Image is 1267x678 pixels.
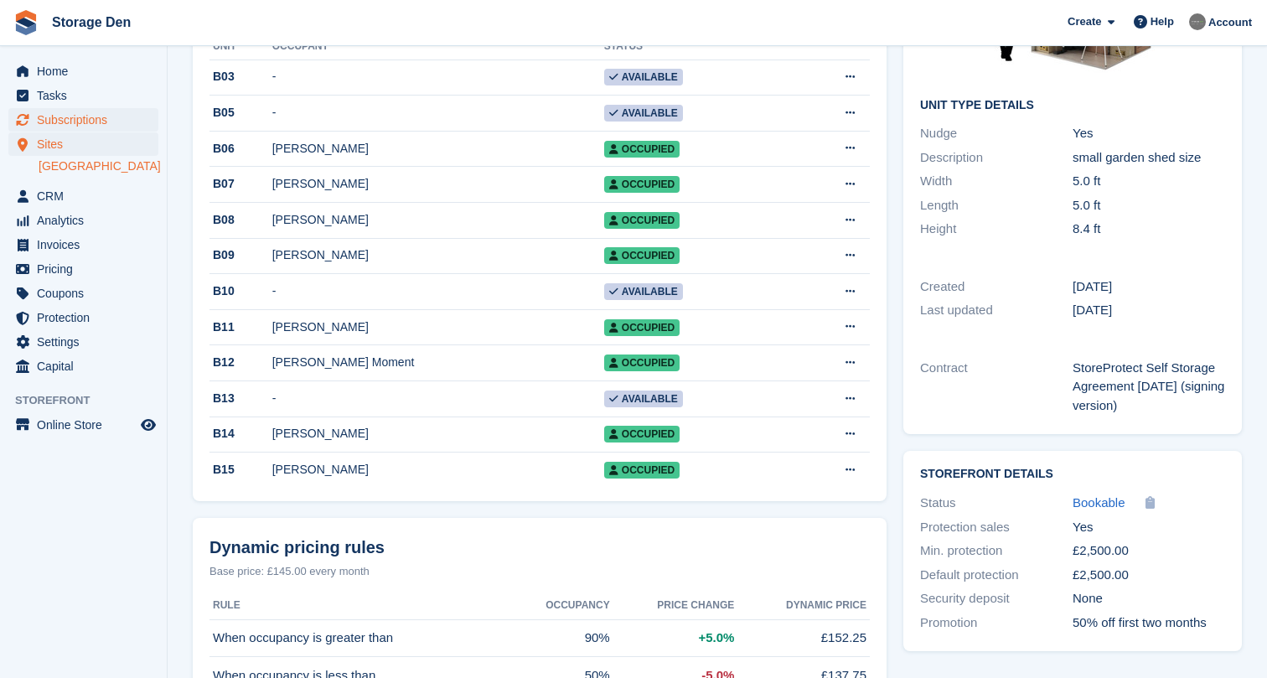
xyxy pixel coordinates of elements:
span: 90% [585,629,610,648]
div: [PERSON_NAME] Moment [272,354,604,371]
div: B09 [209,246,272,264]
div: None [1073,589,1225,608]
div: B10 [209,282,272,300]
a: Preview store [138,415,158,435]
span: CRM [37,184,137,208]
div: Status [920,494,1073,513]
a: menu [8,306,158,329]
div: Default protection [920,566,1073,585]
h2: Unit Type details [920,99,1225,112]
span: Capital [37,355,137,378]
span: Invoices [37,233,137,256]
a: menu [8,209,158,232]
span: Available [604,283,683,300]
img: stora-icon-8386f47178a22dfd0bd8f6a31ec36ba5ce8667c1dd55bd0f319d3a0aa187defe.svg [13,10,39,35]
div: small garden shed size [1073,148,1225,168]
div: StoreProtect Self Storage Agreement [DATE] (signing version) [1073,359,1225,416]
a: menu [8,233,158,256]
a: Bookable [1073,494,1125,513]
span: Sites [37,132,137,156]
span: Analytics [37,209,137,232]
span: Occupied [604,319,680,336]
td: When occupancy is greater than [209,619,506,657]
td: - [272,381,604,417]
a: menu [8,413,158,437]
a: menu [8,60,158,83]
div: Nudge [920,124,1073,143]
div: Min. protection [920,541,1073,561]
span: Subscriptions [37,108,137,132]
a: menu [8,184,158,208]
div: [PERSON_NAME] [272,318,604,336]
span: Home [37,60,137,83]
div: Yes [1073,124,1225,143]
span: Available [604,69,683,85]
span: Price change [657,598,734,613]
div: Description [920,148,1073,168]
div: Last updated [920,301,1073,320]
span: Create [1068,13,1101,30]
th: Unit [209,34,272,60]
span: Occupied [604,426,680,443]
span: Occupied [604,176,680,193]
a: menu [8,282,158,305]
div: Height [920,220,1073,239]
div: Contract [920,359,1073,416]
div: [DATE] [1073,277,1225,297]
span: £152.25 [821,629,866,648]
span: Protection [37,306,137,329]
div: B03 [209,68,272,85]
div: 8.4 ft [1073,220,1225,239]
div: [PERSON_NAME] [272,175,604,193]
div: B07 [209,175,272,193]
div: Protection sales [920,518,1073,537]
div: Width [920,172,1073,191]
div: B14 [209,425,272,443]
div: B05 [209,104,272,122]
div: B13 [209,390,272,407]
a: menu [8,330,158,354]
span: Account [1208,14,1252,31]
div: Length [920,196,1073,215]
span: Pricing [37,257,137,281]
a: menu [8,257,158,281]
div: B08 [209,211,272,229]
span: Storefront [15,392,167,409]
div: 5.0 ft [1073,196,1225,215]
th: Rule [209,593,506,619]
span: Occupied [604,355,680,371]
span: +5.0% [698,629,734,648]
div: Dynamic pricing rules [209,535,870,560]
h2: Storefront Details [920,468,1225,481]
th: Status [604,34,788,60]
div: 50% off first two months [1073,613,1225,633]
span: Occupied [604,462,680,479]
div: [PERSON_NAME] [272,461,604,479]
a: menu [8,355,158,378]
div: £2,500.00 [1073,541,1225,561]
img: Brian Barbour [1189,13,1206,30]
span: Tasks [37,84,137,107]
div: [PERSON_NAME] [272,425,604,443]
td: - [272,274,604,310]
div: B15 [209,461,272,479]
span: Occupied [604,247,680,264]
div: Created [920,277,1073,297]
th: Occupant [272,34,604,60]
div: Yes [1073,518,1225,537]
div: Base price: £145.00 every month [209,563,870,580]
a: [GEOGRAPHIC_DATA] [39,158,158,174]
div: Promotion [920,613,1073,633]
div: [DATE] [1073,301,1225,320]
div: B12 [209,354,272,371]
span: Bookable [1073,495,1125,510]
div: [PERSON_NAME] [272,140,604,158]
span: Available [604,105,683,122]
div: B06 [209,140,272,158]
div: [PERSON_NAME] [272,246,604,264]
a: menu [8,108,158,132]
a: Storage Den [45,8,137,36]
span: Occupied [604,141,680,158]
td: - [272,60,604,96]
span: Available [604,391,683,407]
